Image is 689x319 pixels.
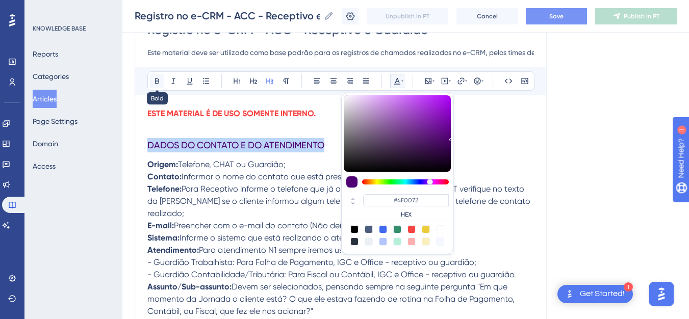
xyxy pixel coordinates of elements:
[477,12,498,20] span: Cancel
[178,159,286,169] span: Telefone, CHAT ou Guardião;
[624,12,659,20] span: Publish in PT
[564,288,576,300] img: launcher-image-alternative-text
[147,159,178,169] strong: Origem:
[174,221,453,230] span: Preencher com o e-mail do contato (Não deixar espaço no início do texto).
[147,282,517,316] span: Devem ser selecionados, pensando sempre na seguinte pergunta "Em que momento da Jornada o cliente...
[33,90,57,108] button: Articles
[33,45,58,63] button: Reports
[199,245,393,255] span: Para atendimento N1 sempre iremos usar as opções:
[33,67,69,86] button: Categories
[147,233,180,243] strong: Sistema:
[147,245,199,255] strong: Atendimento:
[33,24,86,33] div: KNOWLEDGE BASE
[386,12,429,20] span: Unpublish in PT
[367,8,448,24] button: Unpublish in PT
[147,257,476,267] span: - Guardião Trabalhista: Para Folha de Pagamento, IGC e Office - receptivo ou guardião;
[595,8,677,24] button: Publish in PT
[147,184,532,218] span: Para Receptivo informe o telefone que já aparece no Genesys, para CHAT verifique no texto da [PER...
[147,140,324,150] span: DADOS DO CONTATO E DO ATENDIMENTO
[33,157,56,175] button: Access
[557,285,633,303] div: Open Get Started! checklist, remaining modules: 1
[182,172,417,181] span: Informar o nome do contato que está prestando atendimento;
[147,46,534,59] input: Article Description
[33,135,58,153] button: Domain
[646,279,677,309] iframe: UserGuiding AI Assistant Launcher
[549,12,564,20] span: Save
[147,172,182,181] strong: Contato:
[24,3,64,15] span: Need Help?
[580,288,625,300] div: Get Started!
[147,221,174,230] strong: E-mail:
[624,282,633,291] div: 1
[135,9,320,23] input: Article Name
[180,233,381,243] span: Informe o sistema que está realizando o atendimento;
[526,8,587,24] button: Save
[33,112,78,130] button: Page Settings
[71,5,74,13] div: 1
[147,109,316,118] strong: ESTE MATERIAL É DE USO SOMENTE INTERNO.
[456,8,518,24] button: Cancel
[147,282,232,291] strong: Assunto/Sub-assunto:
[147,184,182,194] strong: Telefone:
[363,210,449,219] label: HEX
[147,270,516,279] span: - Guardião Contabilidade/Tributária: Para Fiscal ou Contábil, IGC e Office - receptivo ou guardião.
